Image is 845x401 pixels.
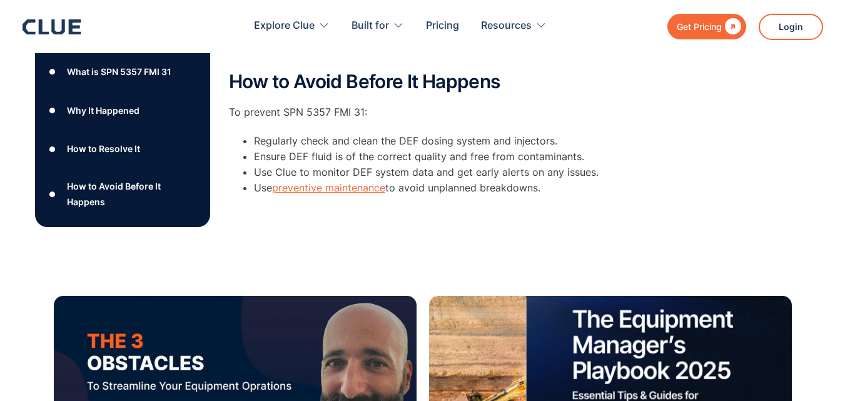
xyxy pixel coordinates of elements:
a: ●How to Avoid Before It Happens [45,178,200,210]
a: Get Pricing [667,14,746,39]
div: ● [45,185,60,203]
a: Pricing [426,6,459,46]
li: Regularly check and clean the DEF dosing system and injectors. [254,133,729,149]
li: Use Clue to monitor DEF system data and get early alerts on any issues. [254,165,729,180]
a: ●How to Resolve It [45,140,200,158]
a: ●Why It Happened [45,101,200,120]
div:  [722,19,741,34]
div: ● [45,140,60,158]
div: Built for [352,6,404,46]
div: ● [45,63,60,81]
li: Use to avoid unplanned breakdowns. [254,180,729,196]
div: Explore Clue [254,6,315,46]
div: Resources [481,6,532,46]
div: ● [45,101,60,120]
div: How to Resolve It [67,141,140,157]
li: Ensure DEF fluid is of the correct quality and free from contaminants. [254,149,729,165]
h2: How to Avoid Before It Happens [229,71,729,92]
a: ●What is SPN 5357 FMI 31 [45,63,200,81]
div: Explore Clue [254,6,330,46]
a: Login [759,14,823,40]
div: How to Avoid Before It Happens [67,178,200,210]
p: To prevent SPN 5357 FMI 31: [229,104,729,120]
div: Built for [352,6,389,46]
div: Get Pricing [677,19,722,34]
div: What is SPN 5357 FMI 31 [67,64,171,79]
a: preventive maintenance [272,181,385,194]
div: Resources [481,6,547,46]
div: Why It Happened [67,103,139,118]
